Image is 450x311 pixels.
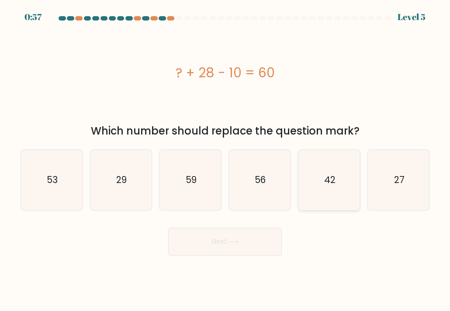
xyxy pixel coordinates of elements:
[324,173,335,186] text: 42
[394,173,404,186] text: 27
[116,173,127,186] text: 29
[186,173,197,186] text: 59
[168,228,282,256] button: Next
[24,10,42,24] div: 0:57
[26,123,424,139] div: Which number should replace the question mark?
[255,173,266,186] text: 56
[398,10,426,24] div: Level 5
[21,63,429,83] div: ? + 28 - 10 = 60
[47,173,58,186] text: 53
